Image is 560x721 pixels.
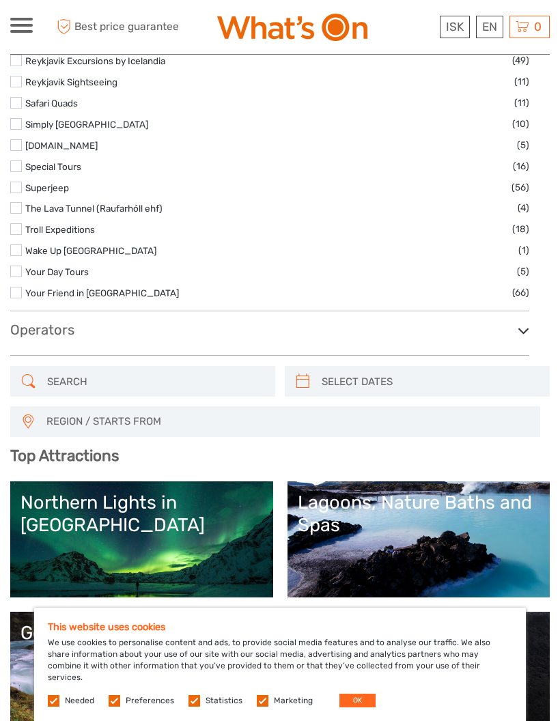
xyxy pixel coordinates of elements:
button: OK [339,694,376,707]
div: We use cookies to personalise content and ads, to provide social media features and to analyse ou... [34,608,526,721]
span: (56) [512,180,529,195]
span: (5) [517,137,529,153]
label: Marketing [274,695,313,707]
div: Golden Circle [20,622,263,644]
span: (5) [517,264,529,279]
h3: Operators [10,322,529,338]
a: Special Tours [25,161,81,172]
h5: This website uses cookies [48,621,512,633]
span: Best price guarantee [53,16,179,38]
a: Lagoons, Nature Baths and Spas [298,492,540,587]
a: Reykjavik Sightseeing [25,76,117,87]
button: REGION / STARTS FROM [40,410,533,433]
span: (10) [512,116,529,132]
a: [DOMAIN_NAME] [25,140,98,151]
label: Needed [65,695,94,707]
span: (49) [512,53,529,68]
div: Lagoons, Nature Baths and Spas [298,492,540,536]
a: Superjeep [25,182,69,193]
span: (66) [512,285,529,300]
label: Preferences [126,695,174,707]
span: 0 [532,20,544,33]
a: Safari Quads [25,98,78,109]
label: Statistics [206,695,242,707]
b: Top Attractions [10,447,119,465]
input: SELECT DATES [316,369,542,393]
div: EN [476,16,503,38]
a: Troll Expeditions [25,224,95,235]
a: Reykjavik Excursions by Icelandia [25,55,165,66]
a: Wake Up [GEOGRAPHIC_DATA] [25,245,156,256]
a: The Lava Tunnel (Raufarhóll ehf) [25,203,163,214]
span: (16) [513,158,529,174]
span: (11) [514,74,529,89]
a: Your Friend in [GEOGRAPHIC_DATA] [25,287,179,298]
a: Northern Lights in [GEOGRAPHIC_DATA] [20,492,263,587]
span: (4) [518,200,529,216]
a: Your Day Tours [25,266,89,277]
span: ISK [446,20,464,33]
input: SEARCH [42,369,268,393]
span: (1) [518,242,529,258]
a: Simply [GEOGRAPHIC_DATA] [25,119,148,130]
button: Open LiveChat chat widget [11,5,52,46]
img: What's On [217,14,367,41]
span: (18) [512,221,529,237]
a: Golden Circle [20,622,263,718]
div: Northern Lights in [GEOGRAPHIC_DATA] [20,492,263,536]
span: (11) [514,95,529,111]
